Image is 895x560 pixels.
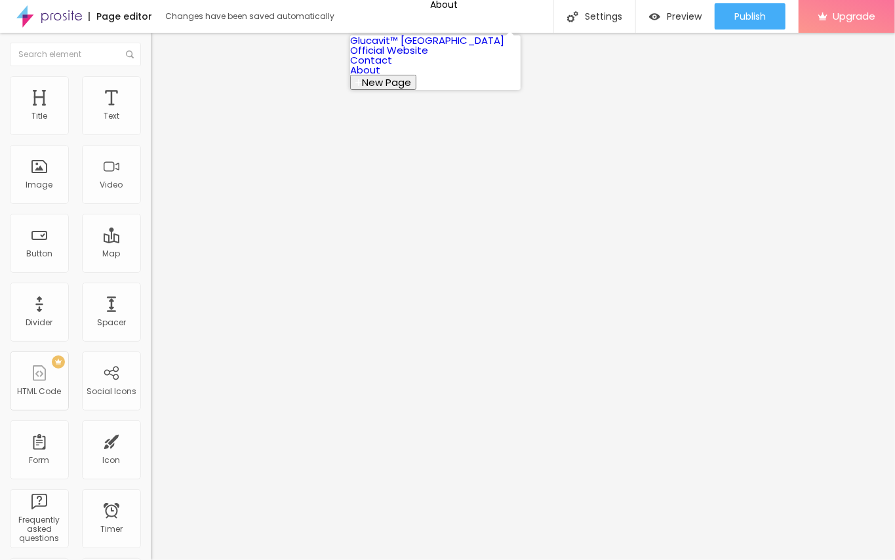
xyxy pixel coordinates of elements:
a: Glucavit™ [GEOGRAPHIC_DATA] Official Website [350,33,504,57]
div: Frequently asked questions [13,515,65,544]
div: Spacer [97,318,126,327]
img: Icone [126,50,134,58]
div: Map [103,249,121,258]
img: Icone [567,11,578,22]
iframe: Editor [151,33,895,560]
span: Preview [667,11,702,22]
a: Contact [350,53,392,67]
div: Text [104,111,119,121]
div: Image [26,180,53,190]
div: Video [100,180,123,190]
div: Button [26,249,52,258]
button: New Page [350,75,416,90]
img: view-1.svg [649,11,660,22]
a: About [350,63,380,77]
div: Social Icons [87,387,136,396]
button: Publish [715,3,786,30]
div: Form [30,456,50,465]
span: Publish [734,11,766,22]
div: HTML Code [18,387,62,396]
div: Divider [26,318,53,327]
div: Icon [103,456,121,465]
button: Preview [636,3,715,30]
div: Changes have been saved automatically [165,12,334,20]
span: Upgrade [833,10,875,22]
div: Timer [100,525,123,534]
input: Search element [10,43,141,66]
div: Page editor [89,12,152,21]
span: New Page [362,75,411,89]
div: Title [31,111,47,121]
